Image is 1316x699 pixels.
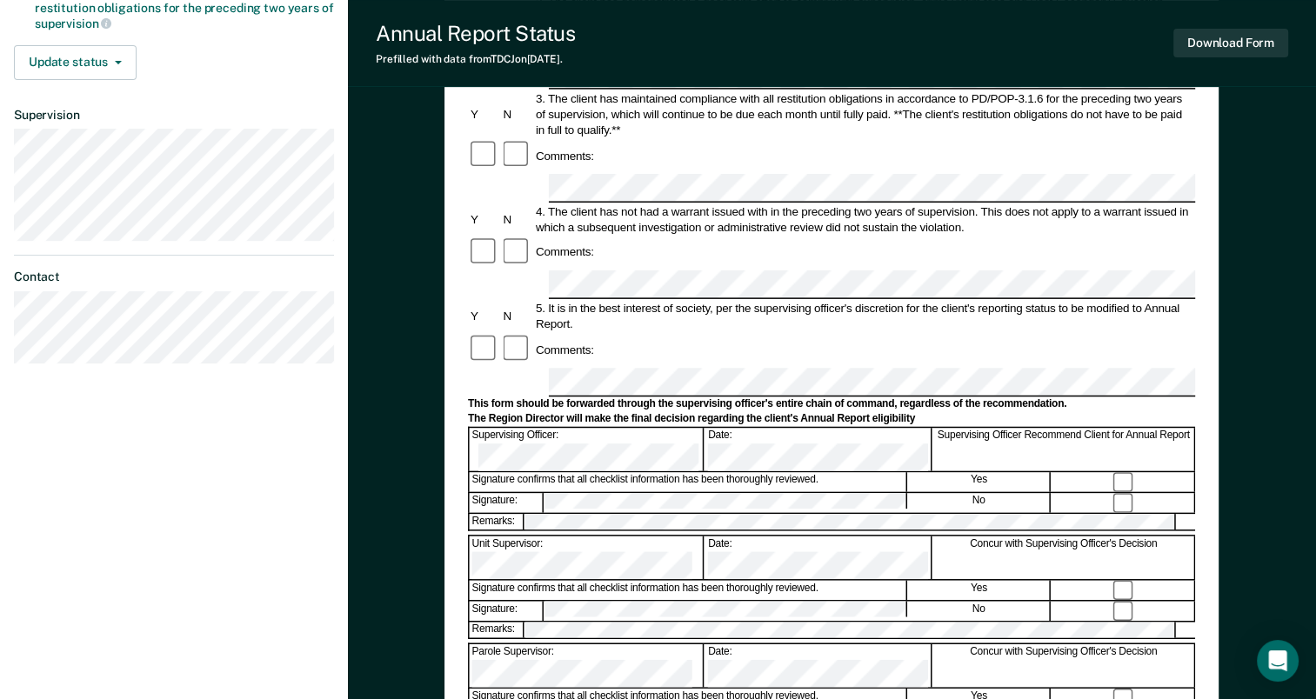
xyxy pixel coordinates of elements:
div: Annual Report Status [376,21,575,46]
div: Signature confirms that all checklist information has been thoroughly reviewed. [470,581,907,600]
div: 3. The client has maintained compliance with all restitution obligations in accordance to PD/POP-... [533,90,1195,137]
div: Y [468,211,500,227]
div: N [501,309,533,324]
div: Y [468,309,500,324]
div: Comments: [533,342,597,357]
button: Download Form [1173,29,1288,57]
div: Supervising Officer Recommend Client for Annual Report [933,429,1195,471]
div: Supervising Officer: [470,429,705,471]
div: Y [468,106,500,122]
div: Signature: [470,602,544,621]
div: N [501,211,533,227]
dt: Contact [14,270,334,284]
div: Date: [705,644,932,687]
div: Concur with Supervising Officer's Decision [933,536,1195,579]
span: supervision [35,17,111,30]
div: Concur with Supervising Officer's Decision [933,644,1195,687]
div: Remarks: [470,514,525,529]
dt: Supervision [14,108,334,123]
div: Comments: [533,148,597,163]
div: Date: [705,429,932,471]
div: Signature confirms that all checklist information has been thoroughly reviewed. [470,473,907,492]
div: Yes [908,581,1051,600]
div: Signature: [470,493,544,512]
button: Update status [14,45,137,80]
div: 4. The client has not had a warrant issued with in the preceding two years of supervision. This d... [533,203,1195,235]
div: Prefilled with data from TDCJ on [DATE] . [376,53,575,65]
div: Open Intercom Messenger [1257,640,1299,682]
div: 5. It is in the best interest of society, per the supervising officer's discretion for the client... [533,301,1195,332]
div: Comments: [533,244,597,260]
div: No [908,602,1051,621]
div: Yes [908,473,1051,492]
div: No [908,493,1051,512]
div: Date: [705,536,932,579]
div: N [501,106,533,122]
div: Parole Supervisor: [470,644,705,687]
div: This form should be forwarded through the supervising officer's entire chain of command, regardle... [468,397,1195,411]
div: Unit Supervisor: [470,536,705,579]
div: The Region Director will make the final decision regarding the client's Annual Report eligibility [468,412,1195,426]
div: Remarks: [470,622,525,638]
